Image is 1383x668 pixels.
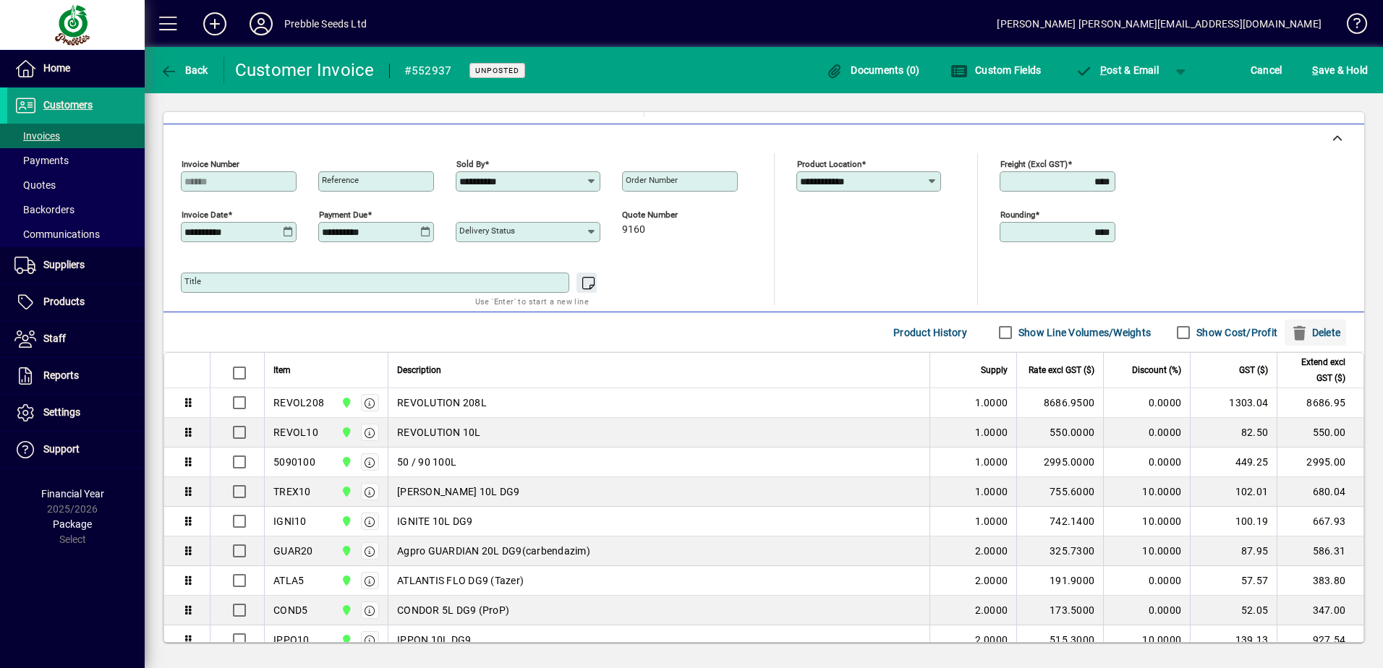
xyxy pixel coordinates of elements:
div: 173.5000 [1026,603,1094,617]
td: 10.0000 [1103,536,1190,566]
span: 2.0000 [975,544,1008,558]
button: Post & Email [1068,57,1166,83]
a: Quotes [7,173,145,197]
span: Invoices [14,130,60,142]
span: CHRISTCHURCH [337,602,354,618]
td: 0.0000 [1103,418,1190,448]
a: Home [7,51,145,87]
td: 8686.95 [1277,388,1363,418]
span: GST ($) [1239,362,1268,378]
span: Package [53,518,92,530]
td: 10.0000 [1103,507,1190,536]
span: 2.0000 [975,603,1008,617]
span: CHRISTCHURCH [337,395,354,411]
td: 550.00 [1277,418,1363,448]
button: Documents (0) [822,57,924,83]
div: 8686.9500 [1026,395,1094,410]
div: 742.1400 [1026,514,1094,528]
span: Item [273,362,291,378]
span: IGNITE 10L DG9 [397,514,473,528]
td: 139.13 [1190,625,1277,655]
span: CHRISTCHURCH [337,513,354,529]
a: Staff [7,321,145,357]
span: CHRISTCHURCH [337,424,354,440]
span: ave & Hold [1312,59,1368,82]
span: CHRISTCHURCH [337,543,354,559]
span: 2.0000 [975,633,1008,647]
span: Customers [43,99,93,111]
div: #552937 [404,59,452,82]
button: Cancel [1247,57,1286,83]
td: 2995.00 [1277,448,1363,477]
span: 9160 [622,224,645,236]
a: Backorders [7,197,145,222]
app-page-header-button: Back [145,57,224,83]
span: S [1312,64,1318,76]
td: 449.25 [1190,448,1277,477]
td: 680.04 [1277,477,1363,507]
button: Product History [888,320,973,346]
a: Invoices [7,124,145,148]
span: Extend excl GST ($) [1286,354,1345,386]
td: 87.95 [1190,536,1277,566]
td: 10.0000 [1103,477,1190,507]
button: Custom Fields [947,57,1045,83]
td: 0.0000 [1103,596,1190,625]
div: REVOL208 [273,395,324,410]
span: Home [43,62,70,74]
span: Supply [981,362,1008,378]
a: Reports [7,358,145,394]
div: ATLA5 [273,573,304,588]
label: Show Cost/Profit [1193,325,1277,340]
button: Back [156,57,212,83]
button: Save & Hold [1308,57,1371,83]
td: 0.0000 [1103,388,1190,418]
a: Suppliers [7,247,145,283]
div: Customer Invoice [235,59,375,82]
span: Suppliers [43,259,85,270]
a: Payments [7,148,145,173]
a: Support [7,432,145,468]
mat-label: Rounding [1000,210,1035,220]
span: 50 / 90 100L [397,455,456,469]
td: 347.00 [1277,596,1363,625]
span: Documents (0) [826,64,920,76]
a: Knowledge Base [1336,3,1365,50]
div: REVOL10 [273,425,318,440]
button: Delete [1285,320,1346,346]
span: Agpro GUARDIAN 20L DG9(carbendazim) [397,544,590,558]
span: 1.0000 [975,425,1008,440]
span: Discount (%) [1132,362,1181,378]
div: GUAR20 [273,544,313,558]
span: CHRISTCHURCH [337,454,354,470]
span: CHRISTCHURCH [337,573,354,588]
mat-label: Delivery status [459,226,515,236]
div: 5090100 [273,455,315,469]
div: 191.9000 [1026,573,1094,588]
td: 82.50 [1190,418,1277,448]
a: Communications [7,222,145,247]
span: Back [160,64,208,76]
span: Staff [43,333,66,344]
mat-hint: Use 'Enter' to start a new line [475,293,589,309]
span: CHRISTCHURCH [337,484,354,500]
app-page-header-button: Delete selection [1285,320,1353,346]
div: [PERSON_NAME] [PERSON_NAME][EMAIL_ADDRESS][DOMAIN_NAME] [997,12,1322,35]
td: 383.80 [1277,566,1363,596]
span: Settings [43,406,80,418]
mat-label: Product location [797,159,861,169]
span: CHRISTCHURCH [337,632,354,648]
span: CONDOR 5L DG9 (ProP) [397,603,509,617]
td: 586.31 [1277,536,1363,566]
span: P [1100,64,1107,76]
div: 550.0000 [1026,425,1094,440]
span: Rate excl GST ($) [1029,362,1094,378]
mat-label: Freight (excl GST) [1000,159,1068,169]
mat-label: Sold by [456,159,485,169]
span: Products [43,296,85,307]
span: Delete [1290,321,1340,344]
div: 515.3000 [1026,633,1094,647]
span: Quotes [14,179,56,191]
div: TREX10 [273,484,311,499]
td: 0.0000 [1103,566,1190,596]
